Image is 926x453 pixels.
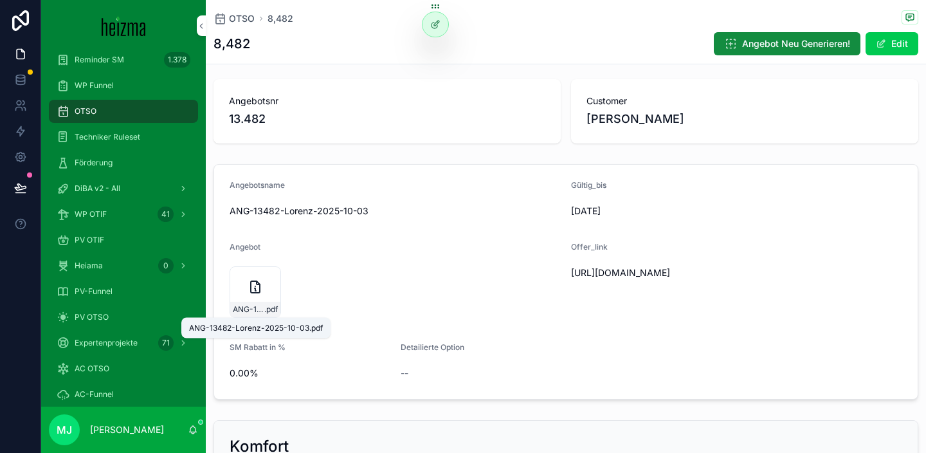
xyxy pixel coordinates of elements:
[158,335,174,351] div: 71
[75,261,103,271] span: Heiama
[230,242,260,252] span: Angebot
[49,228,198,252] a: PV OTIF
[75,286,113,297] span: PV-Funnel
[268,12,293,25] a: 8,482
[41,51,206,407] div: scrollable content
[49,383,198,406] a: AC-Funnel
[102,15,146,36] img: App logo
[57,422,72,438] span: MJ
[571,205,732,217] span: [DATE]
[164,52,190,68] div: 1.378
[49,151,198,174] a: Förderung
[264,304,278,315] span: .pdf
[401,367,408,380] span: --
[49,331,198,355] a: Expertenprojekte71
[75,235,104,245] span: PV OTIF
[75,312,109,322] span: PV OTSO
[571,242,608,252] span: Offer_link
[229,95,545,107] span: Angebotsnr
[714,32,860,55] button: Angebot Neu Generieren!
[90,423,164,436] p: [PERSON_NAME]
[75,132,140,142] span: Techniker Ruleset
[75,364,109,374] span: AC OTSO
[75,158,113,168] span: Förderung
[75,55,124,65] span: Reminder SM
[586,95,903,107] span: Customer
[75,209,107,219] span: WP OTIF
[49,254,198,277] a: Heiama0
[49,125,198,149] a: Techniker Ruleset
[158,258,174,273] div: 0
[230,367,390,380] span: 0.00%
[230,205,561,217] span: ANG-13482-Lorenz-2025-10-03
[229,110,545,128] span: 13.482
[75,106,96,116] span: OTSO
[866,32,918,55] button: Edit
[213,12,255,25] a: OTSO
[49,74,198,97] a: WP Funnel
[49,100,198,123] a: OTSO
[75,338,138,348] span: Expertenprojekte
[75,183,120,194] span: DiBA v2 - All
[230,342,286,352] span: SM Rabatt in %
[75,80,114,91] span: WP Funnel
[233,304,264,315] span: ANG-13482-Lorenz-2025-10-03
[213,35,250,53] h1: 8,482
[158,207,174,222] div: 41
[586,110,684,128] span: [PERSON_NAME]
[189,323,323,333] div: ANG-13482-Lorenz-2025-10-03.pdf
[49,48,198,71] a: Reminder SM1.378
[49,357,198,380] a: AC OTSO
[571,266,788,279] span: [URL][DOMAIN_NAME]
[49,280,198,303] a: PV-Funnel
[49,177,198,200] a: DiBA v2 - All
[742,37,850,50] span: Angebot Neu Generieren!
[401,342,464,352] span: Detailierte Option
[571,180,606,190] span: Gültig_bis
[49,203,198,226] a: WP OTIF41
[49,306,198,329] a: PV OTSO
[230,180,285,190] span: Angebotsname
[75,389,114,400] span: AC-Funnel
[229,12,255,25] span: OTSO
